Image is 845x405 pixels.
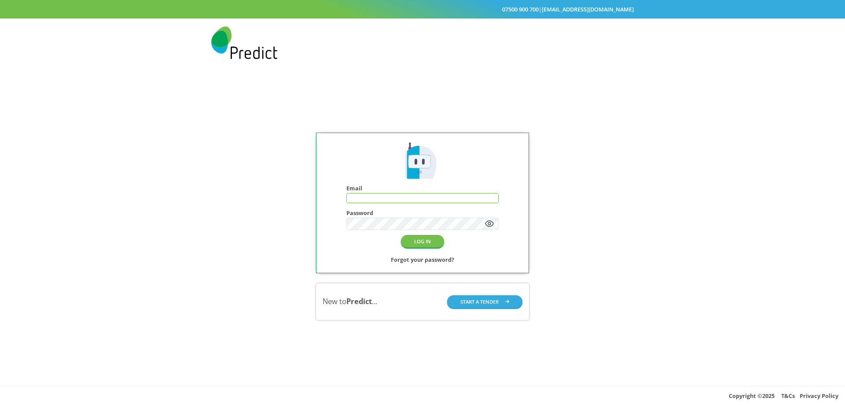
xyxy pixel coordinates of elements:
img: Predict Mobile [211,26,277,59]
a: 07500 900 700 [502,5,539,13]
a: Forgot your password? [391,254,454,265]
img: Predict Mobile [402,141,443,182]
b: Predict [346,296,372,306]
a: T&Cs [781,392,795,400]
button: START A TENDER [447,295,523,308]
div: New to ... [323,296,377,307]
h4: Email [346,185,499,192]
button: LOG IN [401,235,444,248]
h4: Password [346,210,499,216]
a: Privacy Policy [800,392,838,400]
a: [EMAIL_ADDRESS][DOMAIN_NAME] [542,5,634,13]
div: | [211,4,634,15]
